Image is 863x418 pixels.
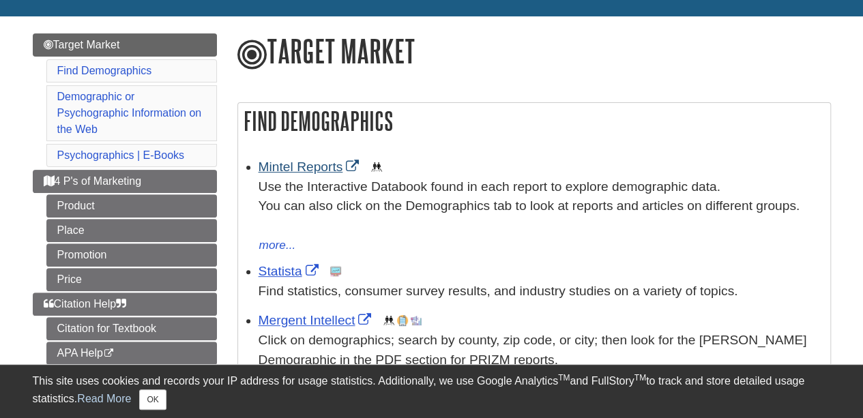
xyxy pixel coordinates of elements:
[33,373,831,410] div: This site uses cookies and records your IP address for usage statistics. Additionally, we use Goo...
[33,293,217,316] a: Citation Help
[46,243,217,267] a: Promotion
[259,331,823,370] div: Click on demographics; search by county, zip code, or city; then look for the [PERSON_NAME] Demog...
[46,219,217,242] a: Place
[237,33,831,72] h1: Target Market
[46,342,217,365] a: APA Help
[259,160,363,174] a: Link opens in new window
[634,373,646,383] sup: TM
[330,266,341,277] img: Statistics
[44,175,142,187] span: 4 P's of Marketing
[33,170,217,193] a: 4 P's of Marketing
[33,33,217,57] a: Target Market
[57,91,202,135] a: Demographic or Psychographic Information on the Web
[371,162,382,173] img: Demographics
[259,313,375,327] a: Link opens in new window
[139,389,166,410] button: Close
[383,315,394,326] img: Demographics
[259,282,823,301] p: Find statistics, consumer survey results, and industry studies on a variety of topics.
[46,268,217,291] a: Price
[411,315,422,326] img: Industry Report
[259,177,823,236] div: Use the Interactive Databook found in each report to explore demographic data. You can also click...
[103,349,115,358] i: This link opens in a new window
[44,39,120,50] span: Target Market
[238,103,830,139] h2: Find Demographics
[558,373,570,383] sup: TM
[46,194,217,218] a: Product
[46,317,217,340] a: Citation for Textbook
[57,65,152,76] a: Find Demographics
[44,298,127,310] span: Citation Help
[259,236,297,255] button: more...
[259,264,322,278] a: Link opens in new window
[57,149,184,161] a: Psychographics | E-Books
[397,315,408,326] img: Company Information
[77,393,131,404] a: Read More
